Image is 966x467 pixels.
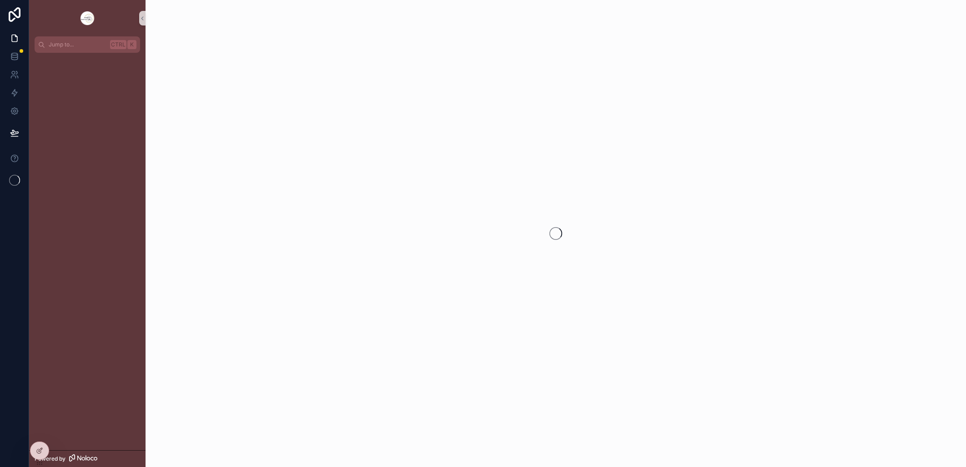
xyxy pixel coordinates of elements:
[29,450,146,467] a: Powered by
[49,41,106,48] span: Jump to...
[128,41,136,48] span: K
[35,36,140,53] button: Jump to...CtrlK
[110,40,126,49] span: Ctrl
[29,53,146,69] div: scrollable content
[80,11,95,25] img: App logo
[35,455,65,462] span: Powered by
